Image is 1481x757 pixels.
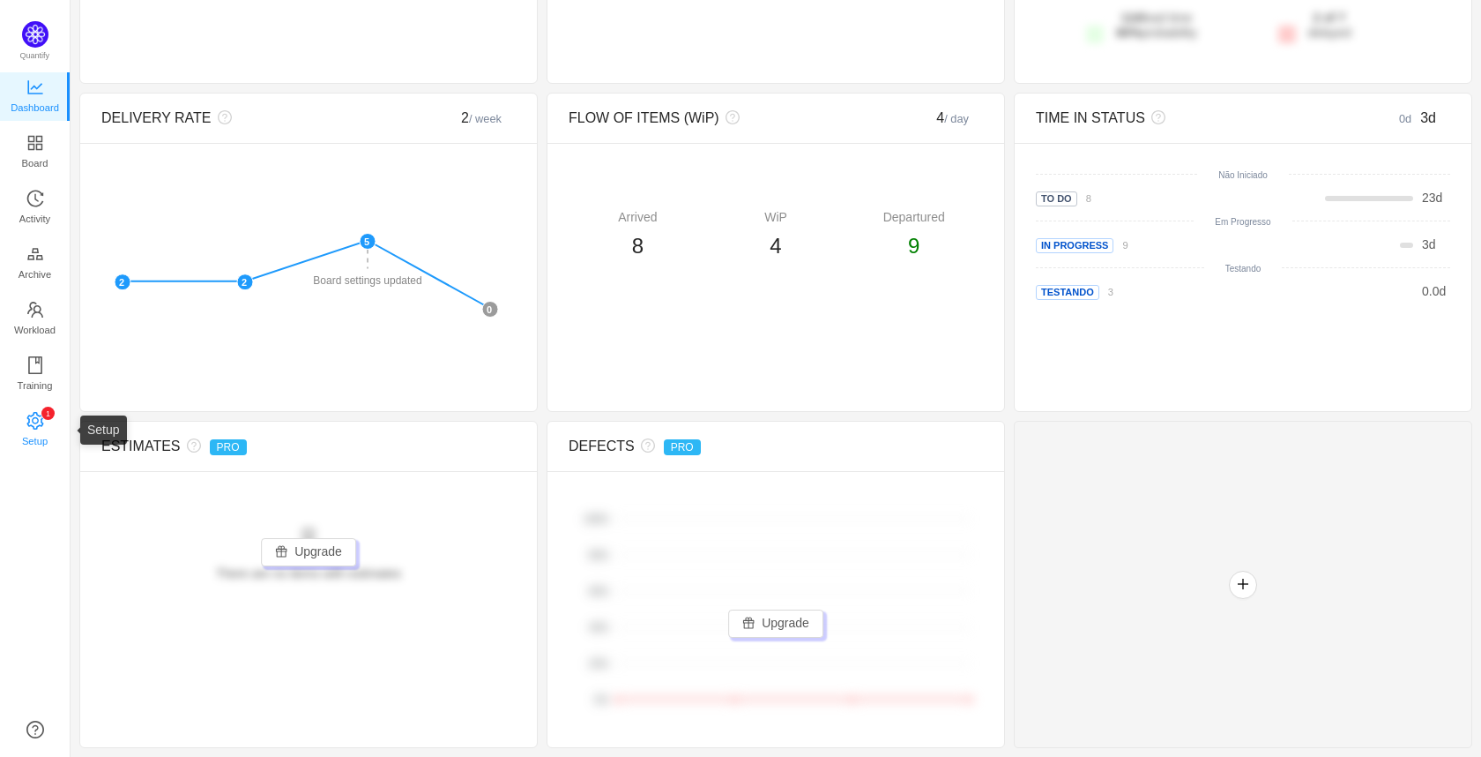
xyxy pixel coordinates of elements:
div: Board settings updated [309,269,425,292]
i: icon: question-circle [1145,110,1165,124]
i: icon: gold [26,245,44,263]
span: PRO [210,439,247,455]
a: Dashboard [26,79,44,115]
i: icon: appstore [26,134,44,152]
i: icon: setting [26,412,44,430]
div: There are no items with estimates [101,528,516,583]
i: icon: question-circle [635,438,655,453]
a: Archive [26,246,44,281]
i: icon: question-circle [212,110,232,124]
span: lead time [1116,11,1197,40]
span: Testando [1036,285,1099,300]
span: Dashboard [11,90,59,125]
span: Setup [22,423,48,459]
span: Quantify [20,51,50,60]
span: 8 [632,234,644,258]
i: icon: book [26,356,44,374]
span: 3 [1422,237,1429,251]
span: Archive [19,257,51,292]
span: d [1422,191,1442,205]
div: Departured [845,208,983,227]
span: 0.0 [1422,284,1439,298]
i: icon: team [26,301,44,319]
div: ESTIMATES [101,436,413,457]
div: FLOW OF ITEMS (WiP) [569,108,880,129]
i: icon: robot [301,528,316,543]
div: Arrived [569,208,707,227]
small: / week [469,112,502,125]
div: DEFECTS [569,436,880,457]
sup: 1 [41,407,55,420]
a: 8 [1077,191,1091,205]
small: 9 [1122,240,1127,251]
a: Training [26,357,44,393]
span: PRO [664,439,701,455]
tspan: 0% [594,694,608,705]
p: 1 [45,407,49,420]
strong: 80% [1116,26,1141,40]
button: icon: giftUpgrade [728,610,823,638]
a: Board [26,135,44,170]
tspan: 60% [589,586,608,596]
span: d [1422,284,1446,298]
span: d [1422,237,1436,251]
span: In Progress [1036,238,1113,253]
a: Workload [26,302,44,337]
div: WiP [707,208,845,227]
i: icon: question-circle [719,110,740,124]
span: Board [22,146,48,181]
a: 9 [1113,237,1127,251]
i: icon: history [26,190,44,207]
small: Testando [1225,264,1261,274]
span: Activity [19,201,50,236]
small: 3 [1108,287,1113,297]
span: To Do [1036,191,1077,206]
a: 3 [1099,284,1113,298]
span: 3d [1420,110,1436,125]
span: probability [1116,26,1197,40]
small: Em Progresso [1215,217,1270,227]
small: 0d [1399,112,1420,125]
span: 23 [1422,191,1436,205]
i: icon: question-circle [181,438,201,453]
small: / day [944,112,969,125]
button: icon: giftUpgrade [261,538,356,566]
div: DELIVERY RATE [101,108,413,129]
a: icon: settingSetup [26,413,44,448]
strong: 12d [1121,11,1142,25]
tspan: 40% [589,622,608,633]
i: icon: line-chart [26,79,44,96]
span: Training [17,368,52,403]
img: Quantify [22,21,48,48]
small: Não Iniciado [1218,170,1268,180]
span: 4 [770,234,781,258]
small: 8 [1086,193,1091,204]
div: 4 [880,108,984,129]
span: delayed [1307,11,1351,40]
span: 2 [461,110,502,125]
a: icon: question-circle [26,721,44,738]
tspan: 80% [589,550,608,560]
span: Workload [14,312,56,348]
tspan: 20% [589,658,608,669]
a: Activity [26,191,44,226]
span: 9 [908,234,919,258]
strong: 2 of 7 [1314,11,1346,25]
tspan: 100% [584,513,608,524]
div: TIME IN STATUS [1036,108,1347,129]
button: icon: plus [1229,571,1257,599]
